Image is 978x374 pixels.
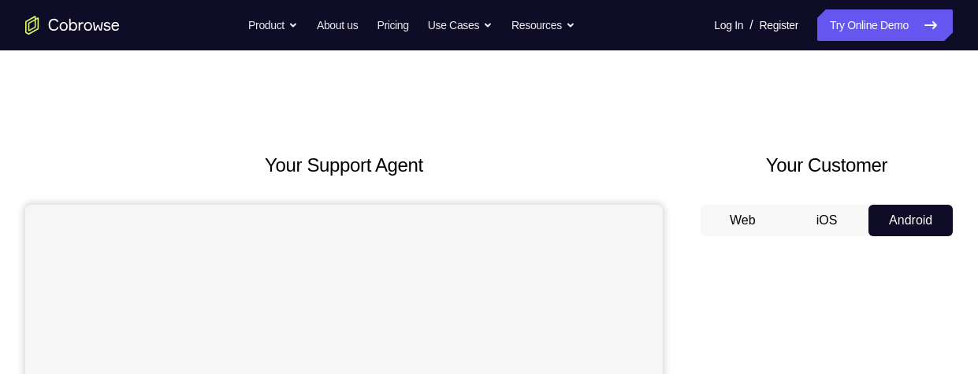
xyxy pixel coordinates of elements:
button: Web [701,205,785,236]
span: / [749,16,753,35]
a: Try Online Demo [817,9,953,41]
button: Product [248,9,298,41]
button: iOS [785,205,869,236]
a: About us [317,9,358,41]
button: Use Cases [428,9,493,41]
a: Log In [714,9,743,41]
button: Android [868,205,953,236]
h2: Your Support Agent [25,151,663,180]
a: Pricing [377,9,408,41]
a: Go to the home page [25,16,120,35]
button: Resources [511,9,575,41]
a: Register [760,9,798,41]
h2: Your Customer [701,151,953,180]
